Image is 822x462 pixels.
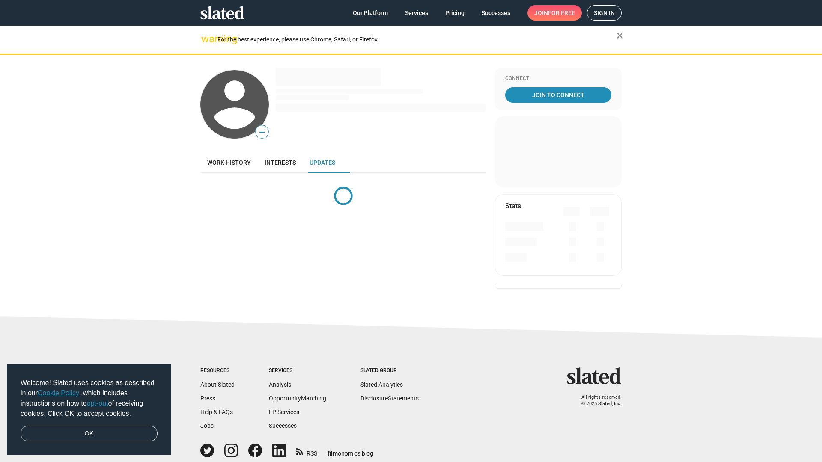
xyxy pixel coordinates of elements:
div: Connect [505,75,611,82]
div: Services [269,367,326,374]
a: Updates [303,152,342,173]
a: Successes [269,422,297,429]
span: Sign in [594,6,615,20]
span: — [256,127,268,138]
mat-icon: warning [201,34,211,44]
span: Welcome! Slated uses cookies as described in our , which includes instructions on how to of recei... [21,378,158,419]
span: Services [405,5,428,21]
a: EP Services [269,409,299,415]
a: About Slated [200,381,235,388]
div: Resources [200,367,235,374]
a: RSS [296,444,317,458]
a: Services [398,5,435,21]
span: film [328,450,338,457]
span: Interests [265,159,296,166]
a: Joinfor free [527,5,582,21]
span: Work history [207,159,251,166]
div: cookieconsent [7,364,171,456]
div: For the best experience, please use Chrome, Safari, or Firefox. [217,34,616,45]
a: filmonomics blog [328,443,373,458]
a: Successes [475,5,517,21]
span: Our Platform [353,5,388,21]
div: Slated Group [360,367,419,374]
span: Successes [482,5,510,21]
span: for free [548,5,575,21]
span: Join [534,5,575,21]
a: Pricing [438,5,471,21]
a: Analysis [269,381,291,388]
a: Slated Analytics [360,381,403,388]
a: Our Platform [346,5,395,21]
span: Pricing [445,5,465,21]
p: All rights reserved. © 2025 Slated, Inc. [572,394,622,407]
mat-card-title: Stats [505,201,521,210]
a: Press [200,395,215,402]
a: dismiss cookie message [21,426,158,442]
a: Help & FAQs [200,409,233,415]
a: Join To Connect [505,87,611,103]
a: Sign in [587,5,622,21]
a: OpportunityMatching [269,395,326,402]
span: Updates [310,159,335,166]
a: Work history [200,152,258,173]
a: Interests [258,152,303,173]
a: opt-out [87,400,108,407]
a: Jobs [200,422,214,429]
span: Join To Connect [507,87,610,103]
mat-icon: close [615,30,625,41]
a: Cookie Policy [38,389,79,397]
a: DisclosureStatements [360,395,419,402]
